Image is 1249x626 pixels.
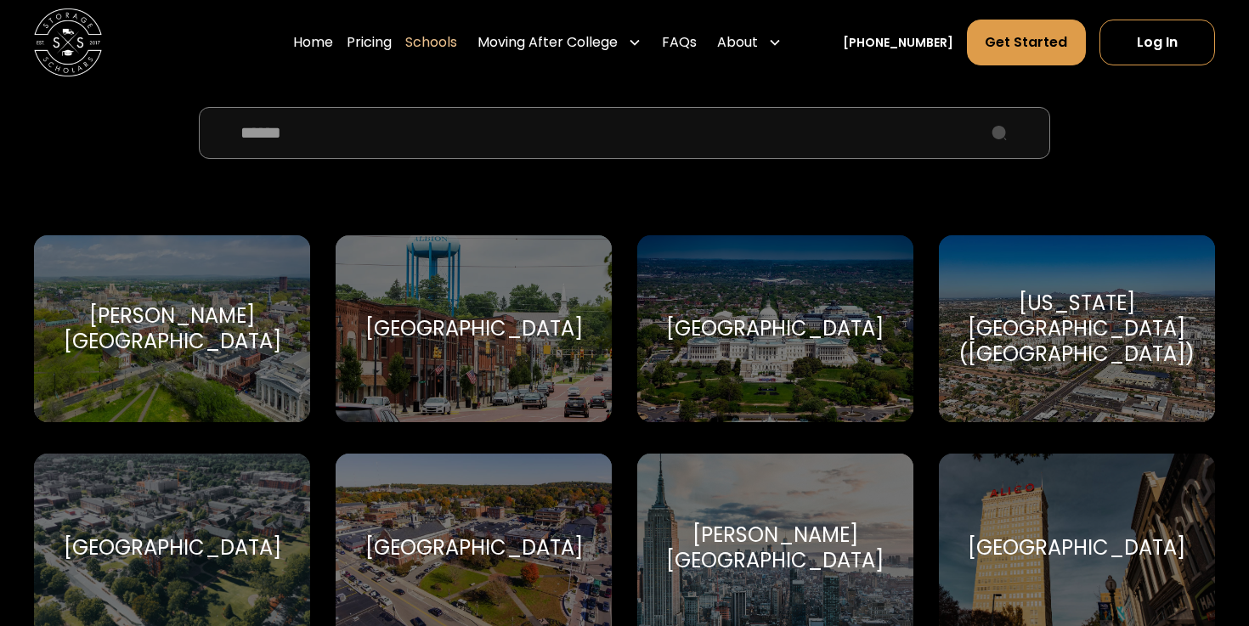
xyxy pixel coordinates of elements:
div: About [710,19,788,66]
div: [GEOGRAPHIC_DATA] [365,316,583,341]
a: Go to selected school [336,235,612,423]
div: [GEOGRAPHIC_DATA] [365,535,583,561]
div: [GEOGRAPHIC_DATA] [666,316,884,341]
a: Get Started [967,20,1085,65]
a: Home [293,19,333,66]
a: Schools [405,19,457,66]
a: Pricing [347,19,392,66]
div: [PERSON_NAME][GEOGRAPHIC_DATA] [54,303,290,354]
a: FAQs [662,19,697,66]
img: Storage Scholars main logo [34,8,102,76]
div: About [717,32,758,53]
div: [PERSON_NAME][GEOGRAPHIC_DATA] [658,522,893,573]
div: [US_STATE][GEOGRAPHIC_DATA] ([GEOGRAPHIC_DATA]) [958,290,1195,367]
div: [GEOGRAPHIC_DATA] [968,535,1185,561]
div: Moving After College [478,32,618,53]
a: Go to selected school [34,235,310,423]
a: [PHONE_NUMBER] [843,34,953,52]
div: [GEOGRAPHIC_DATA] [64,535,281,561]
a: Go to selected school [939,235,1215,423]
a: Log In [1099,20,1215,65]
div: Moving After College [471,19,648,66]
a: Go to selected school [637,235,913,423]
